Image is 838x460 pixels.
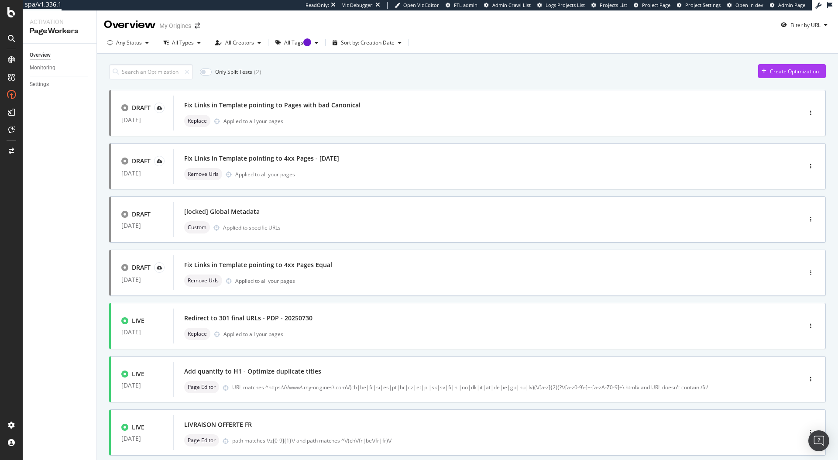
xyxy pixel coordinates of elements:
[109,64,193,79] input: Search an Optimization
[195,23,200,29] div: arrow-right-arrow-left
[132,157,151,165] div: DRAFT
[30,80,49,89] div: Settings
[184,261,332,269] div: Fix Links in Template pointing to 4xx Pages Equal
[454,2,477,8] span: FTL admin
[160,36,204,50] button: All Types
[758,64,826,78] button: Create Optimization
[777,18,831,32] button: Filter by URL
[306,2,329,9] div: ReadOnly:
[104,17,156,32] div: Overview
[188,278,219,283] span: Remove Urls
[727,2,763,9] a: Open in dev
[303,38,311,46] div: Tooltip anchor
[808,430,829,451] div: Open Intercom Messenger
[546,2,585,8] span: Logs Projects List
[184,101,361,110] div: Fix Links in Template pointing to Pages with bad Canonical
[395,2,439,9] a: Open Viz Editor
[634,2,670,9] a: Project Page
[184,115,210,127] div: neutral label
[484,2,531,9] a: Admin Crawl List
[184,207,260,216] div: [locked] Global Metadata
[685,2,721,8] span: Project Settings
[184,381,219,393] div: neutral label
[184,154,339,163] div: Fix Links in Template pointing to 4xx Pages - [DATE]
[184,275,222,287] div: neutral label
[121,117,163,124] div: [DATE]
[132,103,151,112] div: DRAFT
[600,2,627,8] span: Projects List
[223,117,283,125] div: Applied to all your pages
[184,168,222,180] div: neutral label
[677,2,721,9] a: Project Settings
[232,384,765,391] div: URL matches ^https:\/\/www\.my-origines\.com\/(ch|be|fr|si|es|pt|hr|cz|et|pl|sk|sv|fi|nl|no|dk|it...
[132,316,144,325] div: LIVE
[188,225,206,230] span: Custom
[30,17,89,26] div: Activation
[184,434,219,446] div: neutral label
[212,36,264,50] button: All Creators
[121,222,163,229] div: [DATE]
[132,263,151,272] div: DRAFT
[790,21,821,29] div: Filter by URL
[446,2,477,9] a: FTL admin
[188,438,216,443] span: Page Editor
[778,2,805,8] span: Admin Page
[329,36,405,50] button: Sort by: Creation Date
[188,172,219,177] span: Remove Urls
[184,420,252,429] div: LIVRAISON OFFERTE FR
[30,51,90,60] a: Overview
[104,36,152,50] button: Any Status
[30,51,51,60] div: Overview
[172,40,194,45] div: All Types
[215,68,252,76] div: Only Split Tests
[223,224,281,231] div: Applied to specific URLs
[121,170,163,177] div: [DATE]
[116,40,142,45] div: Any Status
[121,329,163,336] div: [DATE]
[403,2,439,8] span: Open Viz Editor
[591,2,627,9] a: Projects List
[254,68,261,76] div: ( 2 )
[121,276,163,283] div: [DATE]
[121,382,163,389] div: [DATE]
[30,80,90,89] a: Settings
[132,423,144,432] div: LIVE
[184,314,313,323] div: Redirect to 301 final URLs - PDP - 20250730
[537,2,585,9] a: Logs Projects List
[188,331,207,336] span: Replace
[735,2,763,8] span: Open in dev
[232,437,765,444] div: path matches \/z[0-9]{1}\/ and path matches ^\/(ch\/fr|be\/fr|fr)\/
[184,221,210,233] div: neutral label
[30,63,90,72] a: Monitoring
[272,36,322,50] button: All TagsTooltip anchor
[132,210,151,219] div: DRAFT
[184,328,210,340] div: neutral label
[235,171,295,178] div: Applied to all your pages
[770,68,819,75] div: Create Optimization
[132,370,144,378] div: LIVE
[770,2,805,9] a: Admin Page
[235,277,295,285] div: Applied to all your pages
[341,40,395,45] div: Sort by: Creation Date
[642,2,670,8] span: Project Page
[30,63,55,72] div: Monitoring
[30,26,89,36] div: PageWorkers
[342,2,374,9] div: Viz Debugger:
[223,330,283,338] div: Applied to all your pages
[188,118,207,124] span: Replace
[184,367,321,376] div: Add quantity to H1 - Optimize duplicate titles
[225,40,254,45] div: All Creators
[492,2,531,8] span: Admin Crawl List
[159,21,191,30] div: My Origines
[284,40,311,45] div: All Tags
[188,384,216,390] span: Page Editor
[121,435,163,442] div: [DATE]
